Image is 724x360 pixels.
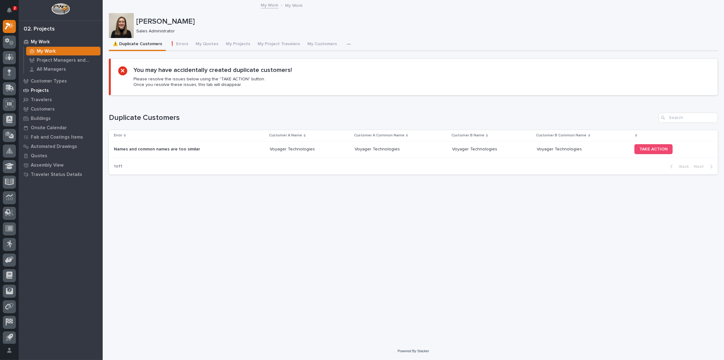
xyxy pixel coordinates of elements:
p: Customer Types [31,78,67,84]
button: Notifications [3,4,16,17]
button: My Project Travelers [254,38,304,51]
a: Projects [19,86,103,95]
button: My Customers [304,38,341,51]
a: My Work [261,1,278,8]
p: Please resolve the issues below using the "TAKE ACTION" button. Once you resolve these issues, th... [133,76,265,88]
button: Back [665,164,691,169]
p: Customers [31,107,55,112]
p: Names and common names are too similar [114,145,201,152]
a: Customers [19,104,103,114]
a: Quotes [19,151,103,160]
a: My Work [24,47,103,55]
p: [PERSON_NAME] [136,17,715,26]
a: Powered By Stacker [398,349,429,353]
div: Notifications2 [8,7,16,17]
p: Projects [31,88,49,93]
p: Automated Drawings [31,144,77,149]
p: Project Managers and Engineers [37,58,98,63]
p: Quotes [31,153,47,159]
button: My Projects [222,38,254,51]
p: My Work [285,2,303,8]
button: My Quotes [192,38,222,51]
span: TAKE ACTION [639,147,668,151]
p: Onsite Calendar [31,125,67,131]
span: Back [675,164,689,169]
p: Travelers [31,97,52,103]
a: All Managers [24,65,103,73]
p: Voyager Technologies [270,145,316,152]
h1: Duplicate Customers [109,113,656,122]
a: Fab and Coatings Items [19,132,103,142]
a: TAKE ACTION [634,144,673,154]
p: Customer A Common Name [354,132,404,139]
p: Customer B Common Name [536,132,587,139]
a: My Work [19,37,103,46]
div: 02. Projects [24,26,55,33]
p: 1 of 1 [109,159,127,174]
a: Assembly View [19,160,103,170]
button: Next [691,164,718,169]
p: Customer B Name [451,132,484,139]
input: Search [659,113,718,123]
a: Automated Drawings [19,142,103,151]
p: My Work [37,49,56,54]
a: Project Managers and Engineers [24,56,103,64]
p: All Managers [37,67,66,72]
button: ⚠️ Duplicate Customers [109,38,166,51]
p: Buildings [31,116,51,121]
tr: Names and common names are too similarNames and common names are too similar Voyager Technologies... [109,141,718,157]
img: Workspace Logo [51,3,70,15]
p: 2 [14,6,16,10]
p: My Work [31,39,50,45]
a: Onsite Calendar [19,123,103,132]
p: Customer A Name [269,132,302,139]
p: Sales Administrator [136,29,713,34]
span: Next [694,164,708,169]
p: Voyager Technologies [537,145,583,152]
p: Traveler Status Details [31,172,82,178]
a: Buildings [19,114,103,123]
p: Assembly View [31,163,63,168]
a: Traveler Status Details [19,170,103,179]
h2: You may have accidentally created duplicate customers! [133,66,292,74]
p: Error [114,132,122,139]
a: Travelers [19,95,103,104]
p: Voyager Technologies [355,145,401,152]
p: Fab and Coatings Items [31,135,83,140]
p: Voyager Technologies [452,145,498,152]
a: Customer Types [19,76,103,86]
button: ❗ Errors [166,38,192,51]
